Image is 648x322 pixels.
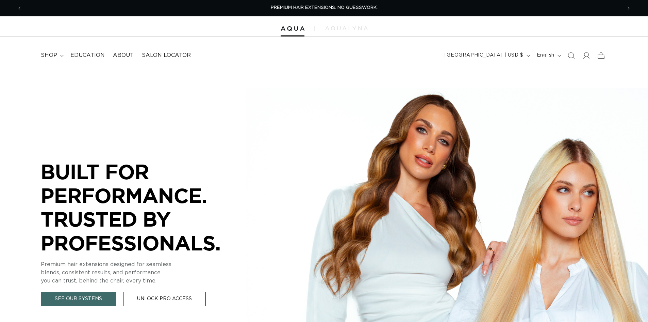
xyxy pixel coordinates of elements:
[441,49,533,62] button: [GEOGRAPHIC_DATA] | USD $
[41,292,116,306] a: See Our Systems
[271,5,378,10] span: PREMIUM HAIR EXTENSIONS. NO GUESSWORK.
[109,48,138,63] a: About
[533,49,564,62] button: English
[41,260,245,285] p: Premium hair extensions designed for seamless blends, consistent results, and performance you can...
[621,2,636,15] button: Next announcement
[325,26,368,30] img: aqualyna.com
[41,160,245,255] p: BUILT FOR PERFORMANCE. TRUSTED BY PROFESSIONALS.
[41,52,57,59] span: shop
[123,292,206,306] a: Unlock Pro Access
[142,52,191,59] span: Salon Locator
[12,2,27,15] button: Previous announcement
[564,48,579,63] summary: Search
[66,48,109,63] a: Education
[37,48,66,63] summary: shop
[113,52,134,59] span: About
[138,48,195,63] a: Salon Locator
[445,52,524,59] span: [GEOGRAPHIC_DATA] | USD $
[537,52,554,59] span: English
[281,26,304,31] img: Aqua Hair Extensions
[70,52,105,59] span: Education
